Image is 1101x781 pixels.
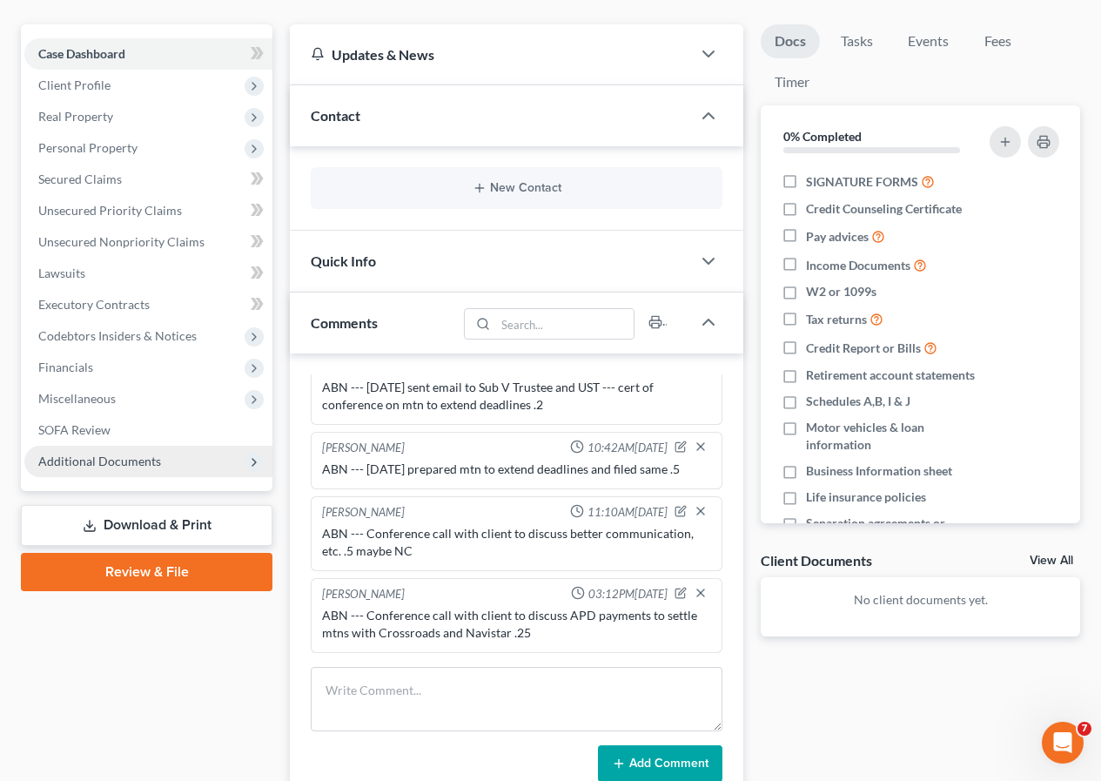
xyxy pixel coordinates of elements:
div: [PERSON_NAME] [322,440,405,457]
span: Comments [311,314,378,331]
div: ABN --- [DATE] prepared mtn to extend deadlines and filed same .5 [322,461,711,478]
a: Review & File [21,553,272,591]
span: 11:10AM[DATE] [587,504,668,521]
span: Schedules A,B, I & J [806,393,910,410]
a: Tasks [827,24,887,58]
div: Updates & News [311,45,670,64]
a: Fees [970,24,1025,58]
div: ABN --- Conference call with client to discuss APD payments to settle mtns with Crossroads and Na... [322,607,711,642]
span: Credit Report or Bills [806,340,921,357]
span: Secured Claims [38,172,122,186]
span: Codebtors Insiders & Notices [38,328,197,343]
a: Secured Claims [24,164,272,195]
span: 7 [1078,722,1091,736]
span: SOFA Review [38,422,111,437]
a: View All [1030,555,1073,567]
a: Executory Contracts [24,289,272,320]
strong: 0% Completed [783,129,862,144]
span: Quick Info [311,252,376,269]
span: Retirement account statements [806,367,975,384]
span: Tax returns [806,311,867,328]
a: Unsecured Priority Claims [24,195,272,226]
a: Unsecured Nonpriority Claims [24,226,272,258]
span: Unsecured Nonpriority Claims [38,234,205,249]
a: Download & Print [21,505,272,546]
div: Client Documents [761,551,872,569]
a: Events [894,24,963,58]
div: ABN --- Conference call with client to discuss better communication, etc. .5 maybe NC [322,525,711,560]
iframe: Intercom live chat [1042,722,1084,764]
a: Lawsuits [24,258,272,289]
span: Business Information sheet [806,462,952,480]
span: Real Property [38,109,113,124]
span: Separation agreements or decrees of divorces [806,515,985,549]
span: Contact [311,107,360,124]
input: Search... [496,309,634,339]
p: No client documents yet. [775,591,1066,609]
span: Unsecured Priority Claims [38,203,182,218]
div: [PERSON_NAME] [322,504,405,522]
span: Credit Counseling Certificate [806,200,962,218]
span: Miscellaneous [38,391,116,406]
span: Additional Documents [38,454,161,468]
span: 03:12PM[DATE] [588,586,668,603]
span: Case Dashboard [38,46,125,61]
a: Timer [761,65,823,99]
span: Client Profile [38,77,111,92]
span: Executory Contracts [38,297,150,312]
div: ABN --- [DATE] sent email to Sub V Trustee and UST --- cert of conference on mtn to extend deadli... [322,379,711,414]
span: Motor vehicles & loan information [806,419,985,454]
span: W2 or 1099s [806,283,876,300]
span: Lawsuits [38,266,85,280]
span: Personal Property [38,140,138,155]
span: Income Documents [806,257,910,274]
a: Case Dashboard [24,38,272,70]
span: 10:42AM[DATE] [587,440,668,456]
button: New Contact [325,181,708,195]
a: Docs [761,24,820,58]
span: SIGNATURE FORMS [806,173,918,191]
span: Financials [38,360,93,374]
span: Pay advices [806,228,869,246]
span: Life insurance policies [806,488,926,506]
a: SOFA Review [24,414,272,446]
div: [PERSON_NAME] [322,586,405,603]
